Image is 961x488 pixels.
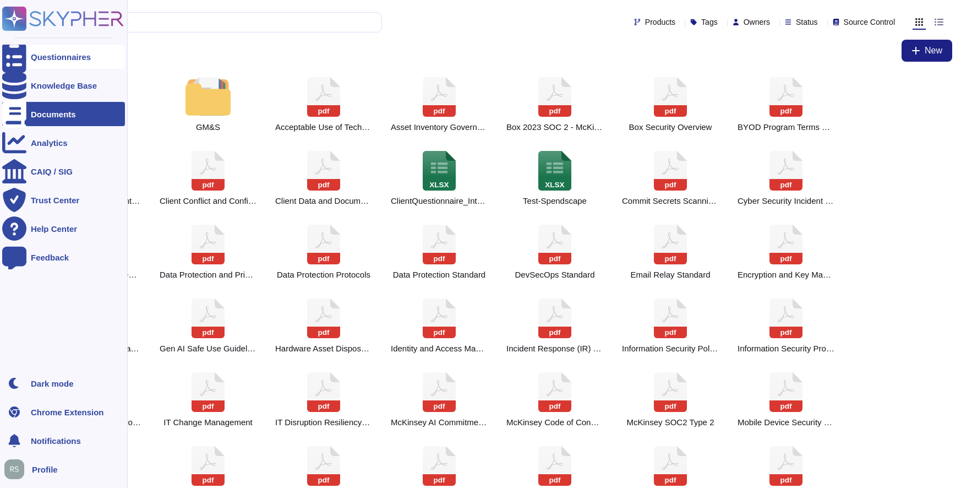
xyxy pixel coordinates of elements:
[2,102,125,126] a: Documents
[2,73,125,97] a: Knowledge Base
[506,344,603,354] span: Incident Response (IR) Standard for Product Teams.pdf
[31,82,97,90] div: Knowledge Base
[744,18,770,26] span: Owners
[31,139,68,147] div: Analytics
[738,417,834,427] span: Mobile Device Security Standard.pdf
[31,196,79,204] div: Trust Center
[796,18,818,26] span: Status
[31,53,91,61] div: Questionnaires
[275,196,372,206] span: Client Data and Document Management Policy.pdf
[393,270,485,280] span: Data Protection Standard.pdf
[196,122,220,132] span: GM&S
[2,131,125,155] a: Analytics
[738,122,834,132] span: BYOD Program Terms of Use.pdf
[2,216,125,241] a: Help Center
[2,400,125,424] a: Chrome Extension
[629,122,712,132] span: Box Security Overview V1.5.pdf
[160,270,256,280] span: Data Protection and Privacy Policy.pdf
[844,18,895,26] span: Source Control
[31,253,69,262] div: Feedback
[738,344,834,354] span: Information Security Program Overview.pdf
[391,417,488,427] span: McKinsey AI Commitments.pdf
[275,417,372,427] span: IT Disruption Resiliency (DR) Standard.pdf
[31,110,76,118] div: Documents
[506,417,603,427] span: McKinsey Code of Conduct may 2024.pdf
[902,40,952,62] button: New
[925,46,942,55] span: New
[738,270,834,280] span: Encryption and Key Management Standard.pdf
[31,167,73,176] div: CAIQ / SIG
[277,270,370,280] span: Data Protection Protocols.pdf
[275,122,372,132] span: Acceptable Use of Technology Policy.pdf
[2,245,125,269] a: Feedback
[275,344,372,354] span: Hardware Asset Disposal Standard.pdf
[160,196,256,206] span: Client Conflict and Confidentiality Policy.pdf
[31,408,104,416] div: Chrome Extension
[32,465,58,474] span: Profile
[43,13,381,32] input: Search by keywords
[2,159,125,183] a: CAIQ / SIG
[738,196,834,206] span: Cyber Security Incident Response Plan 1.6.pdf
[163,417,253,427] span: IT Change Management Training Deck.pdf
[391,196,488,206] span: ClientQuestionnaire_Internal (2).xlsx
[523,196,587,206] span: ClientQuestionnaire.xlsx
[622,344,719,354] span: Information Security Policy.pdf
[391,344,488,354] span: Identity and Access Management Standard.pdf
[622,196,719,206] span: Commit Secrets Scanning Standard.pdf
[515,270,594,280] span: DevSecOps Standard.pdf
[2,457,32,481] button: user
[627,417,714,427] span: McKinsey ISAE3000 SOC2 Type 2.pdf
[2,45,125,69] a: Questionnaires
[31,225,77,233] div: Help Center
[391,122,488,132] span: Asset Inventory Governance Standard.pdf
[31,379,74,388] div: Dark mode
[2,188,125,212] a: Trust Center
[506,122,603,132] span: Box 2023 SOC 2 - McKinsey & Company, Inc.pdf
[31,437,81,445] span: Notifications
[4,459,24,479] img: user
[645,18,675,26] span: Products
[160,344,256,354] span: Gen AI Safe Use Guidelines.pdf
[630,270,710,280] span: Email Relay Standard.pdf
[701,18,718,26] span: Tags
